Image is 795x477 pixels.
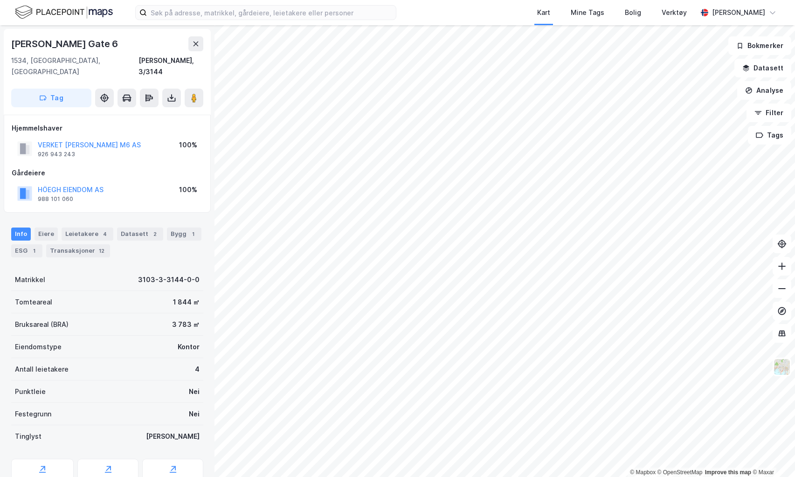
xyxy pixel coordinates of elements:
img: logo.f888ab2527a4732fd821a326f86c7f29.svg [15,4,113,21]
div: Punktleie [15,386,46,397]
div: Tinglyst [15,431,41,442]
div: 4 [100,229,110,239]
div: [PERSON_NAME], 3/3144 [138,55,203,77]
div: [PERSON_NAME] [712,7,765,18]
div: [PERSON_NAME] [146,431,200,442]
div: 1 844 ㎡ [173,297,200,308]
div: 100% [179,139,197,151]
div: Festegrunn [15,408,51,420]
div: 988 101 060 [38,195,73,203]
button: Bokmerker [728,36,791,55]
div: 12 [97,246,106,256]
div: Kontrollprogram for chat [748,432,795,477]
a: Mapbox [630,469,656,476]
div: Kontor [178,341,200,353]
div: Eiendomstype [15,341,62,353]
div: [PERSON_NAME] Gate 6 [11,36,120,51]
div: Hjemmelshaver [12,123,203,134]
div: 1 [188,229,198,239]
div: Mine Tags [571,7,604,18]
button: Tags [748,126,791,145]
div: Info [11,228,31,241]
div: Eiere [35,228,58,241]
img: Z [773,358,791,376]
iframe: Chat Widget [748,432,795,477]
div: Nei [189,408,200,420]
div: 100% [179,184,197,195]
div: Kart [537,7,550,18]
div: Nei [189,386,200,397]
div: 1 [29,246,39,256]
a: OpenStreetMap [657,469,703,476]
div: 926 943 243 [38,151,75,158]
div: Verktøy [662,7,687,18]
div: Tomteareal [15,297,52,308]
div: Bruksareal (BRA) [15,319,69,330]
button: Datasett [734,59,791,77]
div: 2 [150,229,159,239]
div: Matrikkel [15,274,45,285]
div: 4 [195,364,200,375]
div: Bygg [167,228,201,241]
div: 1534, [GEOGRAPHIC_DATA], [GEOGRAPHIC_DATA] [11,55,138,77]
div: 3 783 ㎡ [172,319,200,330]
a: Improve this map [705,469,751,476]
div: Transaksjoner [46,244,110,257]
div: Bolig [625,7,641,18]
div: Datasett [117,228,163,241]
button: Tag [11,89,91,107]
button: Analyse [737,81,791,100]
div: 3103-3-3144-0-0 [138,274,200,285]
div: Gårdeiere [12,167,203,179]
div: Antall leietakere [15,364,69,375]
input: Søk på adresse, matrikkel, gårdeiere, leietakere eller personer [147,6,396,20]
div: Leietakere [62,228,113,241]
button: Filter [747,104,791,122]
div: ESG [11,244,42,257]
